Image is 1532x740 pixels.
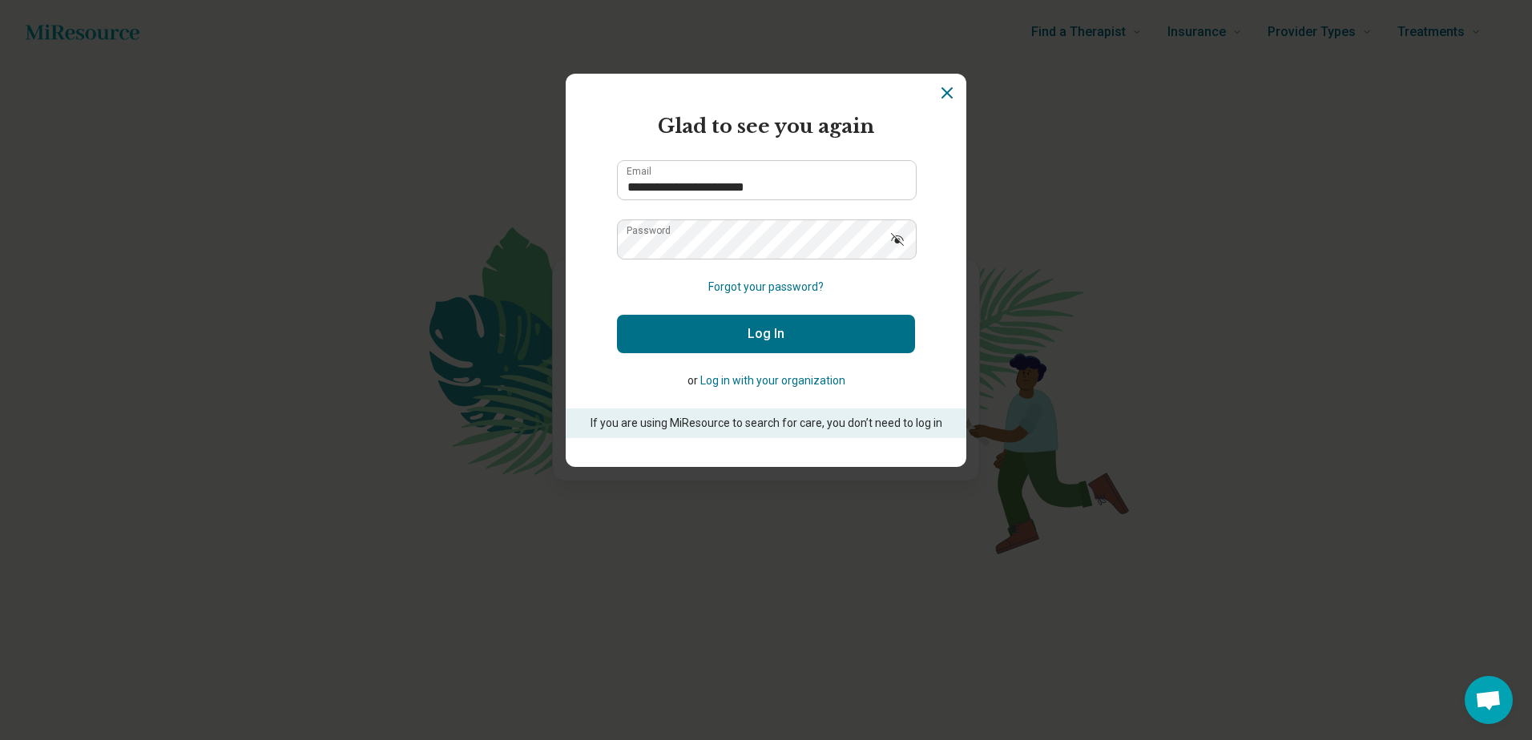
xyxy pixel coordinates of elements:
button: Forgot your password? [708,279,824,296]
h2: Glad to see you again [617,112,915,141]
section: Login Dialog [566,74,966,467]
label: Password [627,226,671,235]
button: Log in with your organization [700,372,845,389]
p: or [617,372,915,389]
button: Dismiss [937,83,957,103]
button: Show password [880,219,915,258]
label: Email [627,167,651,176]
button: Log In [617,315,915,353]
p: If you are using MiResource to search for care, you don’t need to log in [588,415,944,432]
